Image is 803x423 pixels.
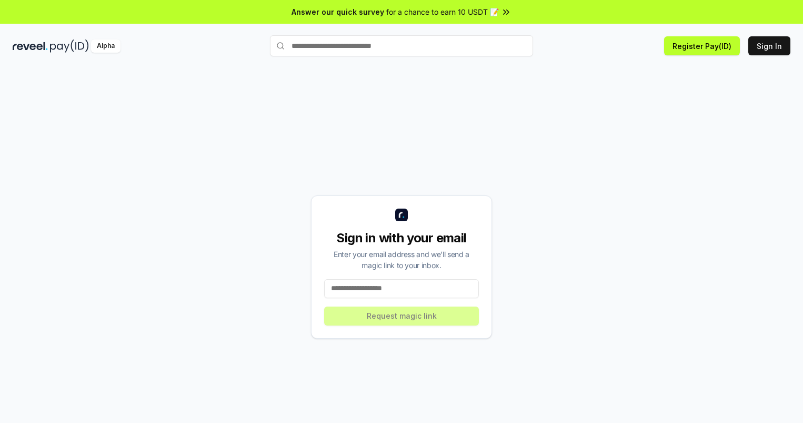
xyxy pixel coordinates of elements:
div: Sign in with your email [324,230,479,247]
span: for a chance to earn 10 USDT 📝 [386,6,499,17]
div: Alpha [91,40,121,53]
img: pay_id [50,40,89,53]
img: reveel_dark [13,40,48,53]
span: Answer our quick survey [292,6,384,17]
div: Enter your email address and we’ll send a magic link to your inbox. [324,249,479,271]
img: logo_small [395,209,408,221]
button: Register Pay(ID) [664,36,740,55]
button: Sign In [748,36,790,55]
